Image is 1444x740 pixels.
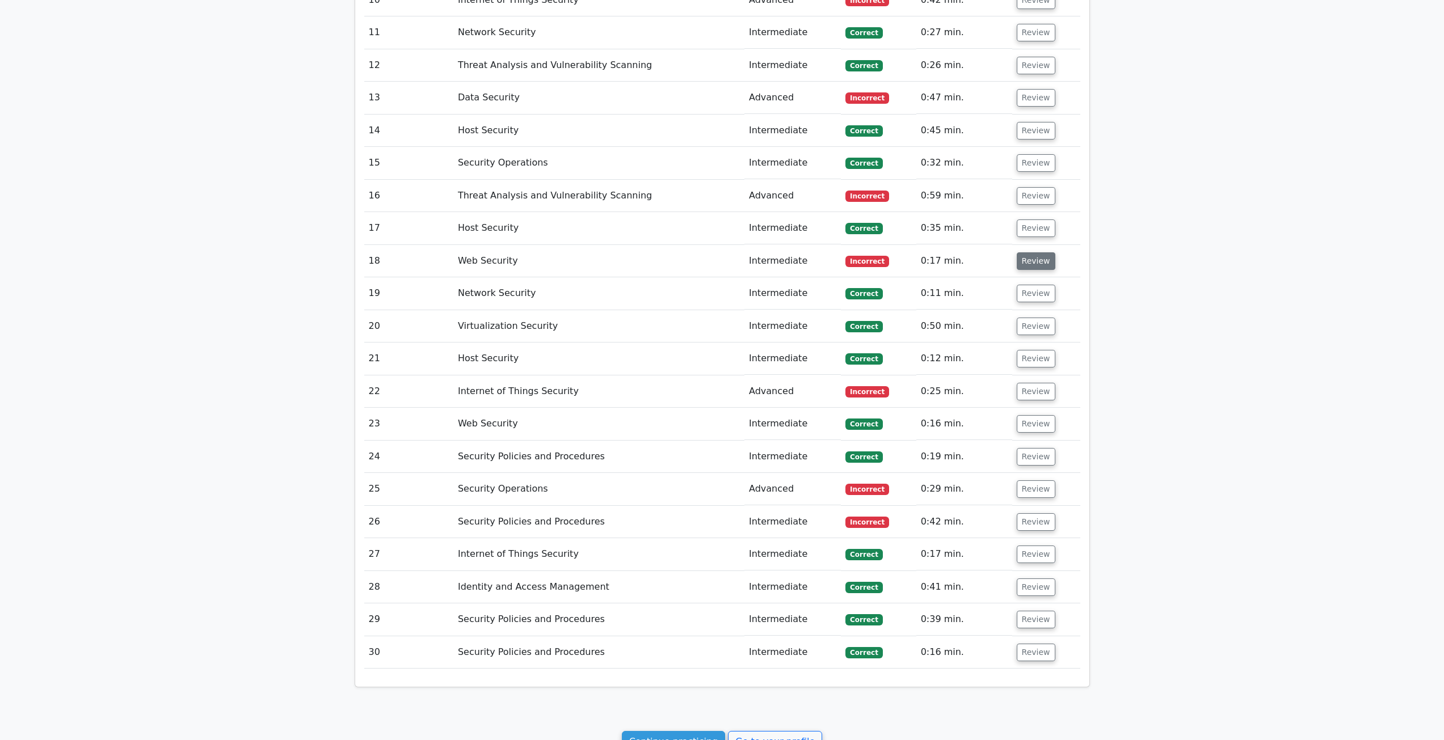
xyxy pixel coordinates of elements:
td: 0:11 min. [916,277,1012,310]
td: 0:19 min. [916,441,1012,473]
td: 0:27 min. [916,16,1012,49]
td: 13 [364,82,453,114]
span: Correct [845,549,882,560]
td: Intermediate [744,245,841,277]
td: 28 [364,571,453,603]
td: 0:25 min. [916,375,1012,408]
td: 0:35 min. [916,212,1012,244]
td: 0:59 min. [916,180,1012,212]
td: Security Policies and Procedures [453,636,744,669]
td: Security Policies and Procedures [453,603,744,636]
td: 15 [364,147,453,179]
td: Intermediate [744,603,841,636]
td: Network Security [453,277,744,310]
td: 0:16 min. [916,408,1012,440]
span: Correct [845,418,882,430]
span: Incorrect [845,386,889,398]
button: Review [1017,219,1055,237]
td: 0:47 min. [916,82,1012,114]
button: Review [1017,89,1055,107]
button: Review [1017,415,1055,433]
td: Intermediate [744,16,841,49]
td: 0:16 min. [916,636,1012,669]
button: Review [1017,187,1055,205]
button: Review [1017,644,1055,661]
td: 25 [364,473,453,505]
span: Correct [845,27,882,39]
td: 0:50 min. [916,310,1012,342]
span: Incorrect [845,484,889,495]
td: Intermediate [744,441,841,473]
td: 16 [364,180,453,212]
button: Review [1017,611,1055,628]
td: 0:26 min. [916,49,1012,82]
td: 30 [364,636,453,669]
td: Intermediate [744,49,841,82]
td: 20 [364,310,453,342]
span: Correct [845,614,882,625]
td: Web Security [453,408,744,440]
button: Review [1017,24,1055,41]
span: Correct [845,288,882,299]
td: Internet of Things Security [453,375,744,408]
td: Advanced [744,375,841,408]
td: Intermediate [744,408,841,440]
td: Web Security [453,245,744,277]
td: 0:39 min. [916,603,1012,636]
span: Correct [845,321,882,332]
td: 14 [364,115,453,147]
span: Correct [845,158,882,169]
td: Advanced [744,82,841,114]
span: Correct [845,125,882,137]
td: 19 [364,277,453,310]
button: Review [1017,122,1055,139]
td: Host Security [453,342,744,375]
button: Review [1017,252,1055,270]
button: Review [1017,285,1055,302]
td: 23 [364,408,453,440]
td: 29 [364,603,453,636]
td: Intermediate [744,636,841,669]
button: Review [1017,448,1055,466]
td: Intermediate [744,212,841,244]
td: 0:32 min. [916,147,1012,179]
td: 17 [364,212,453,244]
td: 21 [364,342,453,375]
span: Correct [845,451,882,463]
button: Review [1017,513,1055,531]
td: Intermediate [744,277,841,310]
td: 22 [364,375,453,408]
button: Review [1017,546,1055,563]
button: Review [1017,154,1055,172]
td: Advanced [744,473,841,505]
span: Incorrect [845,517,889,528]
td: 0:42 min. [916,506,1012,538]
td: Security Operations [453,473,744,505]
td: 24 [364,441,453,473]
td: Threat Analysis and Vulnerability Scanning [453,180,744,212]
td: 0:17 min. [916,538,1012,570]
button: Review [1017,383,1055,400]
td: Advanced [744,180,841,212]
td: Intermediate [744,147,841,179]
td: 18 [364,245,453,277]
span: Correct [845,353,882,365]
td: Identity and Access Management [453,571,744,603]
td: Internet of Things Security [453,538,744,570]
td: Intermediate [744,538,841,570]
td: 27 [364,538,453,570]
td: Intermediate [744,115,841,147]
span: Correct [845,647,882,658]
td: 12 [364,49,453,82]
span: Correct [845,223,882,234]
button: Review [1017,57,1055,74]
button: Review [1017,318,1055,335]
span: Incorrect [845,92,889,104]
td: Threat Analysis and Vulnerability Scanning [453,49,744,82]
td: Security Operations [453,147,744,179]
span: Incorrect [845,256,889,267]
td: 0:12 min. [916,342,1012,375]
td: 0:17 min. [916,245,1012,277]
td: Host Security [453,212,744,244]
td: 11 [364,16,453,49]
